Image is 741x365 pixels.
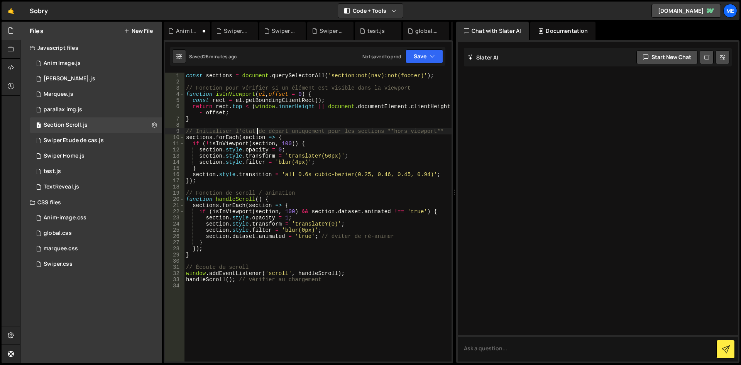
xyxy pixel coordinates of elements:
[30,164,162,179] div: 17376/48496.js
[44,168,61,175] div: test.js
[165,153,184,159] div: 13
[224,27,249,35] div: Swiper.css
[165,122,184,128] div: 8
[406,49,443,63] button: Save
[367,27,385,35] div: test.js
[338,4,403,18] button: Code + Tools
[165,233,184,239] div: 26
[165,227,184,233] div: 25
[30,102,162,117] div: 17376/48490.js
[165,202,184,209] div: 21
[30,179,162,195] div: 17376/48487.js
[44,122,88,129] div: Section Scroll.js
[165,116,184,122] div: 7
[165,97,184,104] div: 5
[30,148,162,164] div: 17376/48384.js
[44,137,104,144] div: Swiper Etude de cas.js
[272,27,296,35] div: Swiper Home.js
[362,53,401,60] div: Not saved to prod
[468,54,499,61] h2: Slater AI
[165,147,184,153] div: 12
[165,91,184,97] div: 4
[20,40,162,56] div: Javascript files
[44,91,73,98] div: Marquee.js
[44,183,79,190] div: TextReveal.js
[165,215,184,221] div: 23
[30,56,162,71] div: 17376/48481.js
[165,221,184,227] div: 24
[530,22,596,40] div: Documentation
[165,141,184,147] div: 11
[2,2,20,20] a: 🤙
[165,85,184,91] div: 3
[30,133,162,148] div: 17376/48458.js
[30,226,162,241] div: 17376/48495.css
[165,184,184,190] div: 18
[30,210,162,226] div: 17376/48482.css
[30,241,162,256] div: 17376/48372.css
[165,134,184,141] div: 10
[165,171,184,178] div: 16
[44,106,82,113] div: parallax img.js
[165,79,184,85] div: 2
[723,4,737,18] a: Me
[20,195,162,210] div: CSS files
[165,190,184,196] div: 19
[124,28,153,34] button: New File
[456,22,529,40] div: Chat with Slater AI
[165,252,184,258] div: 29
[165,209,184,215] div: 22
[44,245,78,252] div: marquee.css
[30,6,48,15] div: Sobry
[165,239,184,246] div: 27
[165,73,184,79] div: 1
[30,256,162,272] div: 17376/48386.css
[30,27,44,35] h2: Files
[30,71,162,87] div: 17376/48485.js
[203,53,237,60] div: 26 minutes ago
[44,261,73,268] div: Swiper.css
[165,283,184,289] div: 34
[165,165,184,171] div: 15
[189,53,237,60] div: Saved
[651,4,721,18] a: [DOMAIN_NAME]
[30,87,162,102] div: 17376/48371.js
[165,270,184,277] div: 32
[30,117,162,133] div: 17376/48483.js
[165,258,184,264] div: 30
[44,60,81,67] div: Anim Image.js
[44,230,72,237] div: global.css
[165,196,184,202] div: 20
[165,159,184,165] div: 14
[165,277,184,283] div: 33
[636,50,698,64] button: Start new chat
[36,123,41,129] span: 1
[165,104,184,116] div: 6
[44,75,95,82] div: [PERSON_NAME].js
[320,27,344,35] div: Swiper Etude de cas.js
[165,264,184,270] div: 31
[44,153,85,160] div: Swiper Home.js
[165,246,184,252] div: 28
[415,27,440,35] div: global.css
[165,178,184,184] div: 17
[176,27,201,35] div: Anim Image.js
[44,214,86,221] div: Anim-image.css
[165,128,184,134] div: 9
